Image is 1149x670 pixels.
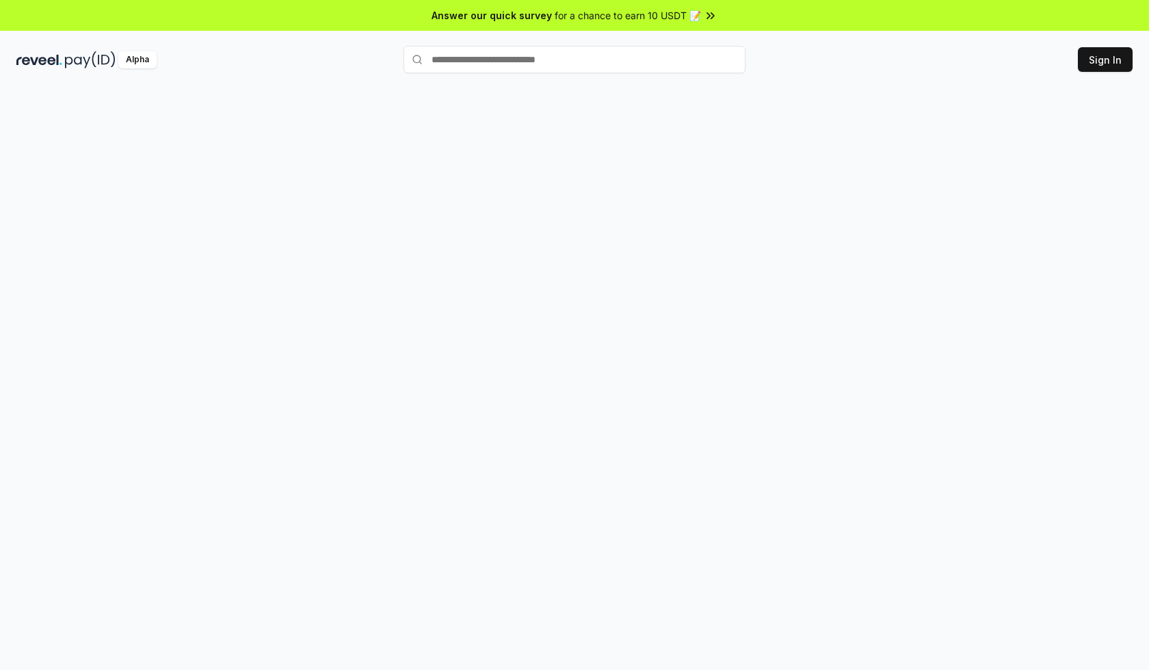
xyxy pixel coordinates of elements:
[555,8,701,23] span: for a chance to earn 10 USDT 📝
[16,51,62,68] img: reveel_dark
[118,51,157,68] div: Alpha
[65,51,116,68] img: pay_id
[432,8,552,23] span: Answer our quick survey
[1078,47,1133,72] button: Sign In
